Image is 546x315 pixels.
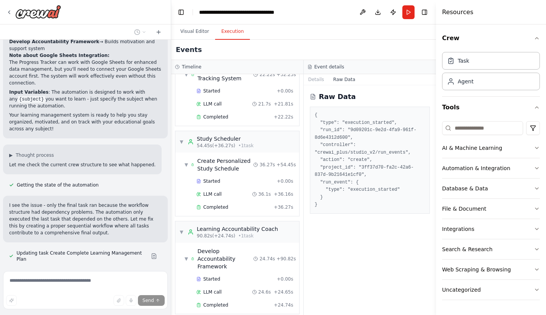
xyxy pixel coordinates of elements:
span: Started [203,88,220,94]
button: AI & Machine Learning [442,138,540,158]
pre: { "type": "execution_started", "run_id": "9d09201c-9e2d-4fa9-961f-8d6e4312d600", "controller": "c... [315,112,425,209]
p: : The automation is designed to work with any you want to learn - just specify the subject when r... [9,89,162,109]
strong: Note about Google Sheets Integration: [9,53,110,58]
li: → Builds motivation and support system [9,38,162,52]
span: ▼ [185,256,188,262]
button: Execution [215,24,250,40]
div: Database & Data [442,185,488,192]
div: Agent [458,78,473,85]
button: Integrations [442,219,540,239]
span: + 36.16s [274,191,293,197]
strong: Develop Accountability Framework [9,39,99,44]
span: Updating task Create Complete Learning Management Plan [16,250,145,262]
span: + 0.00s [277,178,293,184]
span: Create Personalized Study Schedule [197,157,253,172]
span: Completed [203,302,228,308]
span: + 21.81s [274,101,293,107]
span: + 0.00s [277,276,293,282]
p: Let me check the current crew structure to see what happened. [9,161,156,168]
div: Crew [442,49,540,96]
span: Completed [203,204,228,210]
div: Automation & Integration [442,164,510,172]
span: Send [143,297,154,304]
span: 90.82s (+24.74s) [197,233,235,239]
button: Click to speak your automation idea [126,295,136,306]
span: Thought process [16,152,54,158]
div: Web Scraping & Browsing [442,266,511,273]
span: Started [203,178,220,184]
span: LLM call [203,289,222,295]
button: Switch to previous chat [131,28,149,37]
nav: breadcrumb [199,8,285,16]
div: Uncategorized [442,286,481,294]
button: File & Document [442,199,540,219]
span: Design Progress Tracking System [198,67,253,82]
span: Getting the state of the automation [17,182,99,188]
button: Raw Data [329,74,360,85]
div: AI & Machine Learning [442,144,502,152]
div: Search & Research [442,245,493,253]
span: 36.1s [258,191,271,197]
span: + 0.00s [277,88,293,94]
button: Visual Editor [174,24,215,40]
button: Database & Data [442,179,540,198]
button: Details [304,74,329,85]
button: ▶Thought process [9,152,54,158]
span: + 24.65s [274,289,293,295]
button: Send [138,295,165,306]
p: Your learning management system is ready to help you stay organized, motivated, and on track with... [9,112,162,132]
span: ▶ [9,152,13,158]
span: + 90.82s [277,256,296,262]
span: LLM call [203,191,222,197]
span: • 1 task [238,233,254,239]
div: Study Scheduler [197,135,254,143]
img: Logo [15,5,61,19]
span: ▼ [179,229,184,235]
h2: Events [176,44,202,55]
span: LLM call [203,101,222,107]
p: The Progress Tracker can work with Google Sheets for enhanced data management, but you'll need to... [9,59,162,86]
button: Crew [442,28,540,49]
span: 36.27s [259,162,275,168]
span: 22.22s [259,71,275,78]
h2: Raw Data [319,91,356,102]
div: File & Document [442,205,486,213]
span: • 1 task [238,143,254,149]
h3: Event details [314,64,344,70]
span: + 54.45s [277,162,296,168]
button: Tools [442,97,540,118]
div: Tools [442,118,540,306]
button: Hide right sidebar [419,7,430,18]
h3: Timeline [182,64,201,70]
div: Integrations [442,225,474,233]
strong: Input Variables [9,89,49,95]
div: Learning Accountability Coach [197,225,278,233]
button: Improve this prompt [6,295,17,306]
span: + 32.23s [277,71,296,78]
span: ▼ [185,71,188,78]
span: 54.45s (+36.27s) [197,143,235,149]
button: Search & Research [442,239,540,259]
button: Uncategorized [442,280,540,300]
p: I see the issue - only the final task ran because the workflow structure had dependency problems.... [9,202,162,236]
span: Completed [203,114,228,120]
span: 21.7s [258,101,271,107]
span: Started [203,276,220,282]
span: Develop Accountability Framework [198,247,254,270]
button: Hide left sidebar [176,7,186,18]
span: ▼ [179,139,184,145]
button: Upload files [113,295,124,306]
div: Task [458,57,469,65]
span: ▼ [185,162,188,168]
code: {subject} [18,96,45,103]
span: + 36.27s [274,204,293,210]
button: Start a new chat [152,28,165,37]
span: 24.74s [259,256,275,262]
button: Automation & Integration [442,158,540,178]
button: Web Scraping & Browsing [442,260,540,279]
span: + 24.74s [274,302,293,308]
h4: Resources [442,8,473,17]
span: + 22.22s [274,114,293,120]
span: 24.6s [258,289,271,295]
